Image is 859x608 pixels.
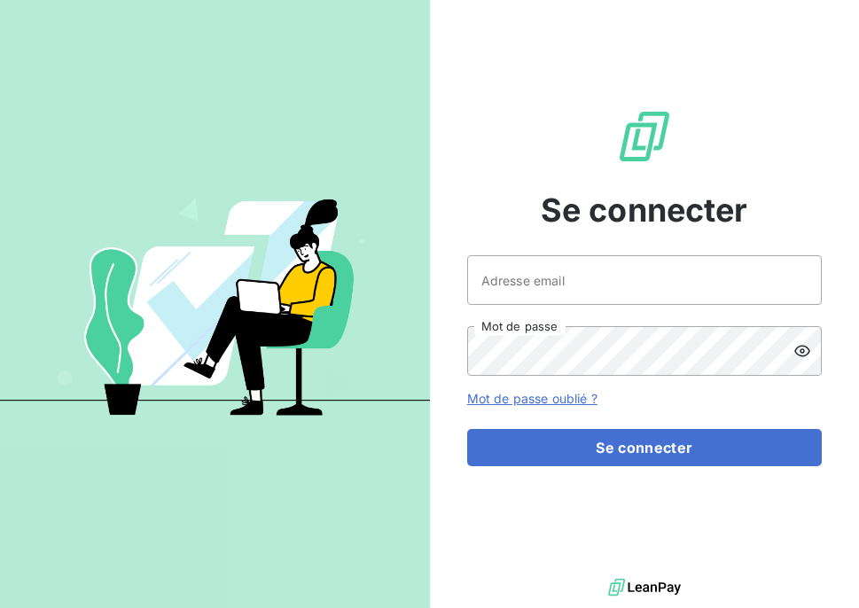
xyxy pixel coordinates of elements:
input: placeholder [467,255,822,305]
img: Logo LeanPay [616,108,673,165]
a: Mot de passe oublié ? [467,391,597,406]
img: logo [608,574,681,601]
span: Se connecter [541,186,748,234]
button: Se connecter [467,429,822,466]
